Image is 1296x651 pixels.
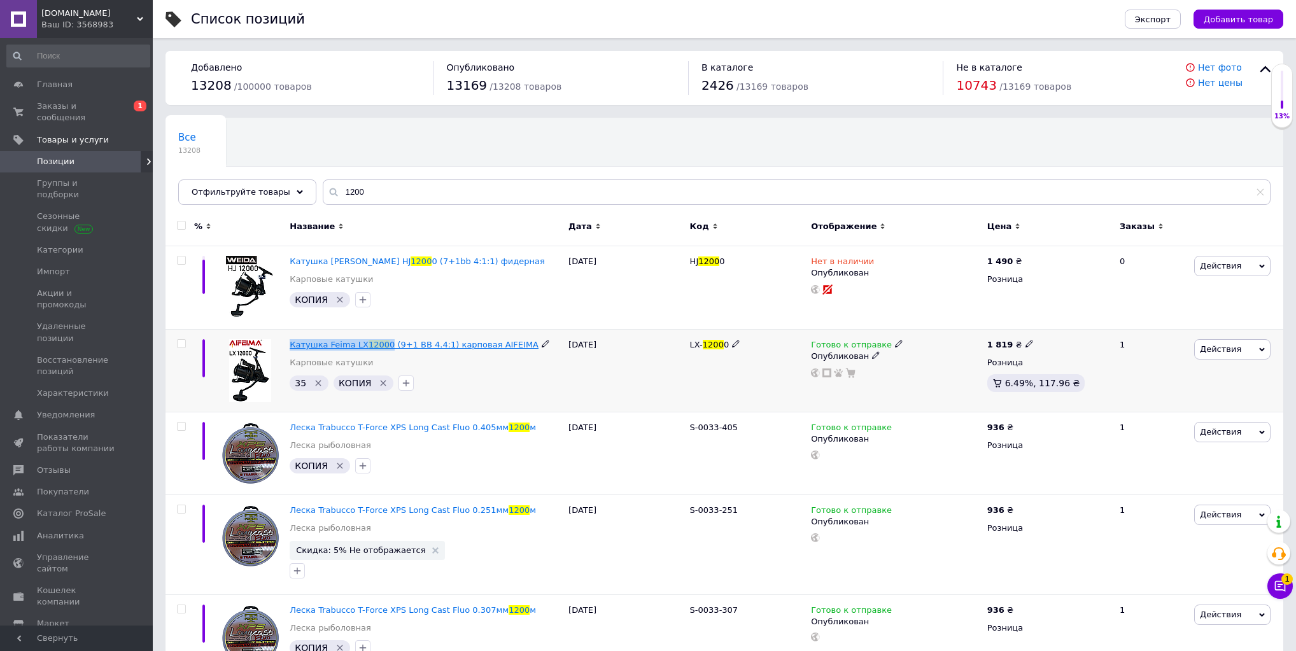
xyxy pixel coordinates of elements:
[229,339,271,402] img: Катушка Feima LX 12000 (9+1 BB 4.4:1) карповая AIFEIMA
[290,340,369,349] span: Катушка Feima LX
[432,256,544,266] span: 0 (7+1bb 4:1:1) фидерная
[811,340,892,353] span: Готово к отправке
[811,605,892,619] span: Готово к отправке
[290,505,536,515] a: Леска Trabucco T-Force XPS Long Cast Fluo 0.251мм1200м
[565,412,687,495] div: [DATE]
[37,156,74,167] span: Позиции
[987,505,1004,515] b: 936
[1112,412,1191,495] div: 1
[987,522,1109,534] div: Розница
[987,357,1109,368] div: Розница
[811,433,981,445] div: Опубликован
[37,409,95,421] span: Уведомления
[37,552,118,575] span: Управление сайтом
[719,256,724,266] span: 0
[390,340,539,349] span: 0 (9+1 BB 4.4:1) карповая AIFEIMA
[987,605,1004,615] b: 936
[690,221,709,232] span: Код
[194,221,202,232] span: %
[811,616,981,627] div: Опубликован
[290,340,539,349] a: Катушка Feima LX12000 (9+1 BB 4.4:1) карповая AIFEIMA
[1198,62,1242,73] a: Нет фото
[37,178,118,200] span: Группы и подборки
[290,440,371,451] a: Леска рыболовная
[339,378,372,388] span: КОПИЯ
[987,505,1013,516] div: ₴
[999,81,1071,92] span: / 13169 товаров
[987,422,1013,433] div: ₴
[290,622,371,634] a: Леска рыболовная
[37,321,118,344] span: Удаленные позиции
[698,256,719,266] span: 1200
[987,256,1013,266] b: 1 490
[509,505,530,515] span: 1200
[1267,573,1293,599] button: Чат с покупателем1
[221,422,279,485] img: Леска Trabucco T-Force XPS Long Cast Fluo 0.405мм 1200м
[509,605,530,615] span: 1200
[690,256,699,266] span: HJ
[530,505,536,515] span: м
[178,132,196,143] span: Все
[987,605,1013,616] div: ₴
[290,505,509,515] span: Леска Trabucco T-Force XPS Long Cast Fluo 0.251мм
[1200,261,1241,270] span: Действия
[37,618,69,629] span: Маркет
[987,256,1022,267] div: ₴
[192,187,290,197] span: Отфильтруйте товары
[41,8,137,19] span: Siweida.com.ua
[37,354,118,377] span: Восстановление позиций
[1204,15,1273,24] span: Добавить товар
[565,495,687,595] div: [DATE]
[37,244,83,256] span: Категории
[37,486,89,498] span: Покупатели
[295,378,306,388] span: 35
[323,179,1271,205] input: Поиск по названию позиции, артикулу и поисковым запросам
[987,274,1109,285] div: Розница
[1198,78,1243,88] a: Нет цены
[369,340,390,349] span: 1200
[1200,344,1241,354] span: Действия
[1112,246,1191,330] div: 0
[178,146,201,155] span: 13208
[956,62,1022,73] span: Не в каталоге
[987,440,1109,451] div: Розница
[811,505,892,519] span: Готово к отправке
[446,78,487,93] span: 13169
[811,423,892,436] span: Готово к отправке
[37,79,73,90] span: Главная
[987,340,1013,349] b: 1 819
[701,62,753,73] span: В каталоге
[1112,330,1191,412] div: 1
[290,423,536,432] a: Леска Trabucco T-Force XPS Long Cast Fluo 0.405мм1200м
[1005,378,1080,388] span: 6.49%, 117.96 ₴
[191,78,232,93] span: 13208
[37,508,106,519] span: Каталог ProSale
[701,78,734,93] span: 2426
[987,423,1004,432] b: 936
[226,256,274,319] img: Катушка Weida HJ 12000 (7+1bb 4:1:1) фидерная
[987,221,1012,232] span: Цена
[690,505,738,515] span: S-0033-251
[41,19,153,31] div: Ваш ID: 3568983
[37,530,84,542] span: Аналитика
[234,81,312,92] span: / 100000 товаров
[987,622,1109,634] div: Розница
[1200,510,1241,519] span: Действия
[295,461,328,471] span: КОПИЯ
[530,423,536,432] span: м
[724,340,729,349] span: 0
[290,605,509,615] span: Леска Trabucco T-Force XPS Long Cast Fluo 0.307мм
[446,62,514,73] span: Опубликовано
[565,246,687,330] div: [DATE]
[37,211,118,234] span: Сезонные скидки
[568,221,592,232] span: Дата
[411,256,432,266] span: 1200
[37,288,118,311] span: Акции и промокоды
[509,423,530,432] span: 1200
[703,340,724,349] span: 1200
[987,339,1034,351] div: ₴
[296,546,425,554] span: Скидка: 5% Не отображается
[530,605,536,615] span: м
[1272,112,1292,121] div: 13%
[191,13,305,26] div: Список позиций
